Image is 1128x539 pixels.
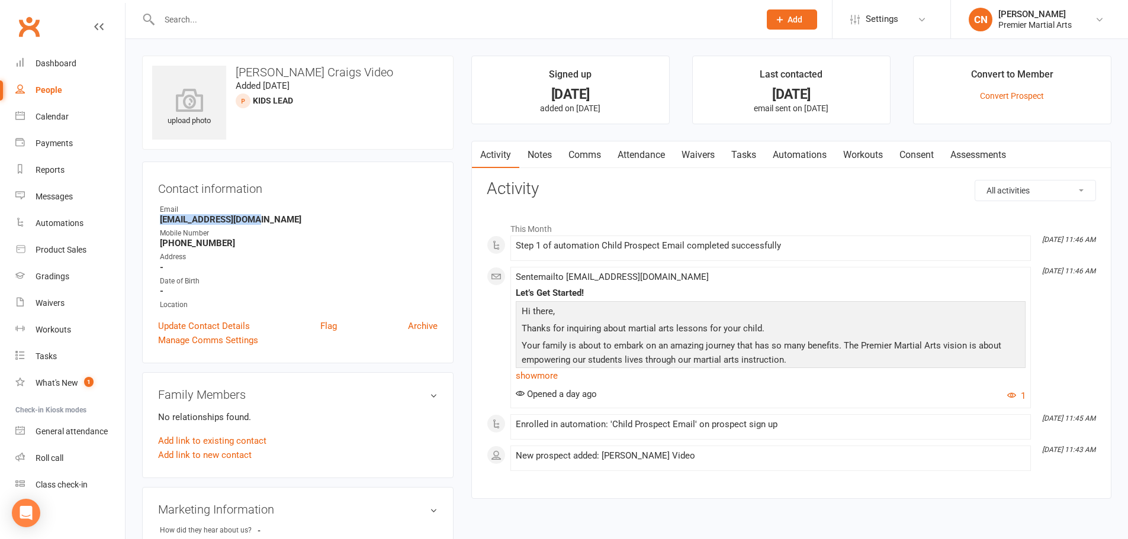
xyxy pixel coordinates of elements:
[15,130,125,157] a: Payments
[1042,446,1095,454] i: [DATE] 11:43 AM
[703,104,879,113] p: email sent on [DATE]
[998,20,1072,30] div: Premier Martial Arts
[487,180,1096,198] h3: Activity
[998,9,1072,20] div: [PERSON_NAME]
[980,91,1044,101] a: Convert Prospect
[560,141,609,169] a: Comms
[408,319,438,333] a: Archive
[320,319,337,333] a: Flag
[483,88,658,101] div: [DATE]
[152,66,444,79] h3: [PERSON_NAME] Craigs Video
[160,204,438,215] div: Email
[942,141,1014,169] a: Assessments
[160,238,438,248] strong: [PHONE_NUMBER]
[36,378,78,388] div: What's New
[36,165,65,175] div: Reports
[160,228,438,239] div: Mobile Number
[764,141,835,169] a: Automations
[36,112,69,121] div: Calendar
[36,59,76,68] div: Dashboard
[835,141,891,169] a: Workouts
[1007,389,1026,403] button: 1
[15,50,125,77] a: Dashboard
[156,11,751,28] input: Search...
[519,304,1023,321] p: Hi there,
[160,525,258,536] div: How did they hear about us?
[516,389,597,399] span: Opened a day ago
[158,388,438,401] h3: Family Members
[1042,235,1095,244] i: [DATE] 11:46 AM
[15,343,125,370] a: Tasks
[472,141,519,169] a: Activity
[36,138,73,148] div: Payments
[516,451,1026,461] div: New prospect added: [PERSON_NAME] Video
[15,317,125,343] a: Workouts
[36,85,62,95] div: People
[723,141,764,169] a: Tasks
[36,272,69,281] div: Gradings
[866,6,898,33] span: Settings
[14,12,44,41] a: Clubworx
[516,419,1026,430] div: Enrolled in automation: 'Child Prospect Email' on prospect sign up
[891,141,942,169] a: Consent
[158,503,438,516] h3: Marketing Information
[516,241,1026,251] div: Step 1 of automation Child Prospect Email completed successfully
[36,298,65,308] div: Waivers
[158,319,250,333] a: Update Contact Details
[519,321,1023,338] p: Thanks for inquiring about martial arts lessons for your child.
[767,9,817,30] button: Add
[971,67,1053,88] div: Convert to Member
[483,104,658,113] p: added on [DATE]
[703,88,879,101] div: [DATE]
[36,351,57,361] div: Tasks
[516,367,1026,384] a: show more
[519,141,560,169] a: Notes
[158,434,266,448] a: Add link to existing contact
[609,141,673,169] a: Attendance
[158,333,258,347] a: Manage Comms Settings
[487,217,1096,235] li: This Month
[15,445,125,472] a: Roll call
[15,290,125,317] a: Waivers
[549,67,592,88] div: Signed up
[519,338,1023,370] p: Your family is about to embark on an amazing journey that has so many benefits. The Premier Marti...
[160,214,438,225] strong: [EMAIL_ADDRESS][DOMAIN_NAME]
[1042,414,1095,422] i: [DATE] 11:45 AM
[15,210,125,237] a: Automations
[160,299,438,311] div: Location
[15,183,125,210] a: Messages
[258,526,326,535] strong: -
[516,272,709,282] span: Sent email to [EMAIL_ADDRESS][DOMAIN_NAME]
[36,480,88,489] div: Class check-in
[36,427,108,436] div: General attendance
[760,67,822,88] div: Last contacted
[516,288,1026,298] div: Let’s Get Started!
[36,192,73,201] div: Messages
[160,286,438,296] strong: -
[15,370,125,396] a: What's New1
[236,80,290,91] time: Added [DATE]
[969,8,992,31] div: CN
[160,262,438,273] strong: -
[160,251,438,263] div: Address
[160,276,438,287] div: Date of Birth
[15,77,125,104] a: People
[36,218,83,228] div: Automations
[12,499,40,527] div: Open Intercom Messenger
[36,453,63,463] div: Roll call
[15,104,125,130] a: Calendar
[673,141,723,169] a: Waivers
[158,448,252,462] a: Add link to new contact
[152,88,226,127] div: upload photo
[158,177,438,195] h3: Contact information
[15,263,125,290] a: Gradings
[158,410,438,424] p: No relationships found.
[15,237,125,263] a: Product Sales
[253,96,293,105] span: Kids Lead
[36,245,86,254] div: Product Sales
[15,157,125,183] a: Reports
[15,472,125,498] a: Class kiosk mode
[36,325,71,334] div: Workouts
[84,377,94,387] span: 1
[15,418,125,445] a: General attendance kiosk mode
